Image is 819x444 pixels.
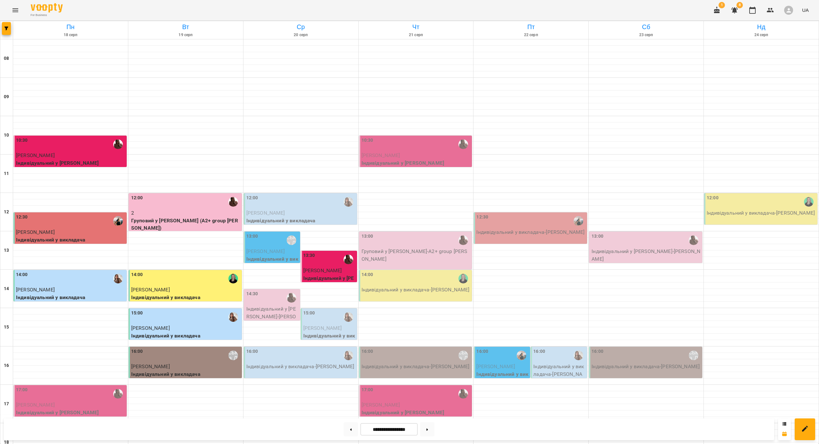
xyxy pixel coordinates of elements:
p: Індивідуальний у [PERSON_NAME] [362,409,471,416]
label: 13:30 [303,252,315,259]
div: Аліна Данилюк [344,197,353,207]
h6: Пт [474,22,587,32]
p: Груповий у [PERSON_NAME] - A2+ group [PERSON_NAME] [362,248,471,263]
p: Індивідуальний у викладача [303,332,356,347]
label: 13:00 [246,233,258,240]
span: 1 [719,2,725,8]
img: Ірина Вальчук [689,235,698,245]
h6: 14 [4,285,9,292]
label: 15:00 [131,310,143,317]
img: Ірина Вальчук [228,197,238,207]
button: UA [799,4,811,16]
span: [PERSON_NAME] [246,210,285,216]
img: Ірина Вальчук [344,255,353,264]
div: Мар'яна Вєльчєва [113,216,123,226]
h6: 11 [4,170,9,177]
span: [PERSON_NAME] [16,402,55,408]
p: Індивідуальний у викладача [131,370,241,378]
p: 2 [131,209,241,217]
label: 17:00 [362,386,373,393]
label: 14:00 [131,271,143,278]
div: Косінська Діана [689,351,698,360]
img: Ірина Вальчук [458,389,468,399]
p: Індивідуальний у викладача [131,294,241,301]
h6: 17 [4,400,9,408]
img: Ірина Вальчук [113,139,123,149]
img: Ольга Борисова [228,274,238,283]
label: 16:00 [131,348,143,355]
h6: 22 серп [474,32,587,38]
p: Індивідуальний у [PERSON_NAME] - [PERSON_NAME] [246,305,299,328]
div: Аліна Данилюк [574,351,583,360]
p: Індивідуальний у викладача - [PERSON_NAME] [362,363,471,370]
label: 15:00 [303,310,315,317]
p: Індивідуальний у [PERSON_NAME] [16,159,125,167]
label: 13:00 [362,233,373,240]
img: Аліна Данилюк [344,351,353,360]
img: Мар'яна Вєльчєва [517,351,526,360]
span: [PERSON_NAME] [16,287,55,293]
img: Аліна Данилюк [113,274,123,283]
label: 12:00 [131,194,143,202]
p: Індивідуальний у викладача [16,294,125,301]
h6: 16 [4,362,9,369]
span: [PERSON_NAME] [131,287,170,293]
label: 14:00 [362,271,373,278]
p: Індивідуальний у викладача - [PERSON_NAME] [533,363,586,385]
h6: 15 [4,324,9,331]
span: 8 [736,2,743,8]
p: Груповий у [PERSON_NAME] (A2+ group [PERSON_NAME]) [131,217,241,232]
span: [PERSON_NAME] [246,248,285,254]
p: Індивідуальний у викладача - [PERSON_NAME] [362,286,471,294]
p: Індивідуальний у [PERSON_NAME] [16,409,125,416]
img: Мар'яна Вєльчєва [574,216,583,226]
h6: 13 [4,247,9,254]
div: Аліна Данилюк [228,312,238,322]
img: Ірина Вальчук [458,139,468,149]
img: Ірина Вальчук [287,293,296,303]
label: 16:00 [246,348,258,355]
h6: Пн [14,22,127,32]
p: Індивідуальний у викладача [476,370,529,385]
h6: 23 серп [590,32,703,38]
label: 17:00 [16,386,28,393]
label: 10:30 [362,137,373,144]
label: 12:00 [246,194,258,202]
h6: 19 серп [129,32,242,38]
div: Косінська Діана [228,351,238,360]
span: [PERSON_NAME] [362,402,400,408]
span: [PERSON_NAME] [131,325,170,331]
label: 13:00 [592,233,603,240]
label: 16:00 [533,348,545,355]
h6: 21 серп [360,32,473,38]
span: [PERSON_NAME] [16,229,55,235]
h6: Вт [129,22,242,32]
label: 12:00 [707,194,719,202]
h6: 08 [4,55,9,62]
h6: 09 [4,93,9,100]
label: 16:00 [476,348,488,355]
label: 12:30 [16,214,28,221]
p: Індивідуальний у викладача - [PERSON_NAME] [476,228,586,236]
span: [PERSON_NAME] [362,152,400,158]
p: Індивідуальний у викладача [246,217,356,225]
label: 14:00 [16,271,28,278]
label: 16:00 [362,348,373,355]
p: Індивідуальний у викладача - [PERSON_NAME] [592,363,701,370]
img: Ірина Вальчук [113,389,123,399]
img: Ірина Вальчук [458,235,468,245]
label: 12:30 [476,214,488,221]
label: 16:00 [592,348,603,355]
span: [PERSON_NAME] [131,363,170,369]
div: Косінська Діана [287,235,296,245]
p: Індивідуальний у викладача [16,236,125,244]
span: [PERSON_NAME] [303,325,342,331]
